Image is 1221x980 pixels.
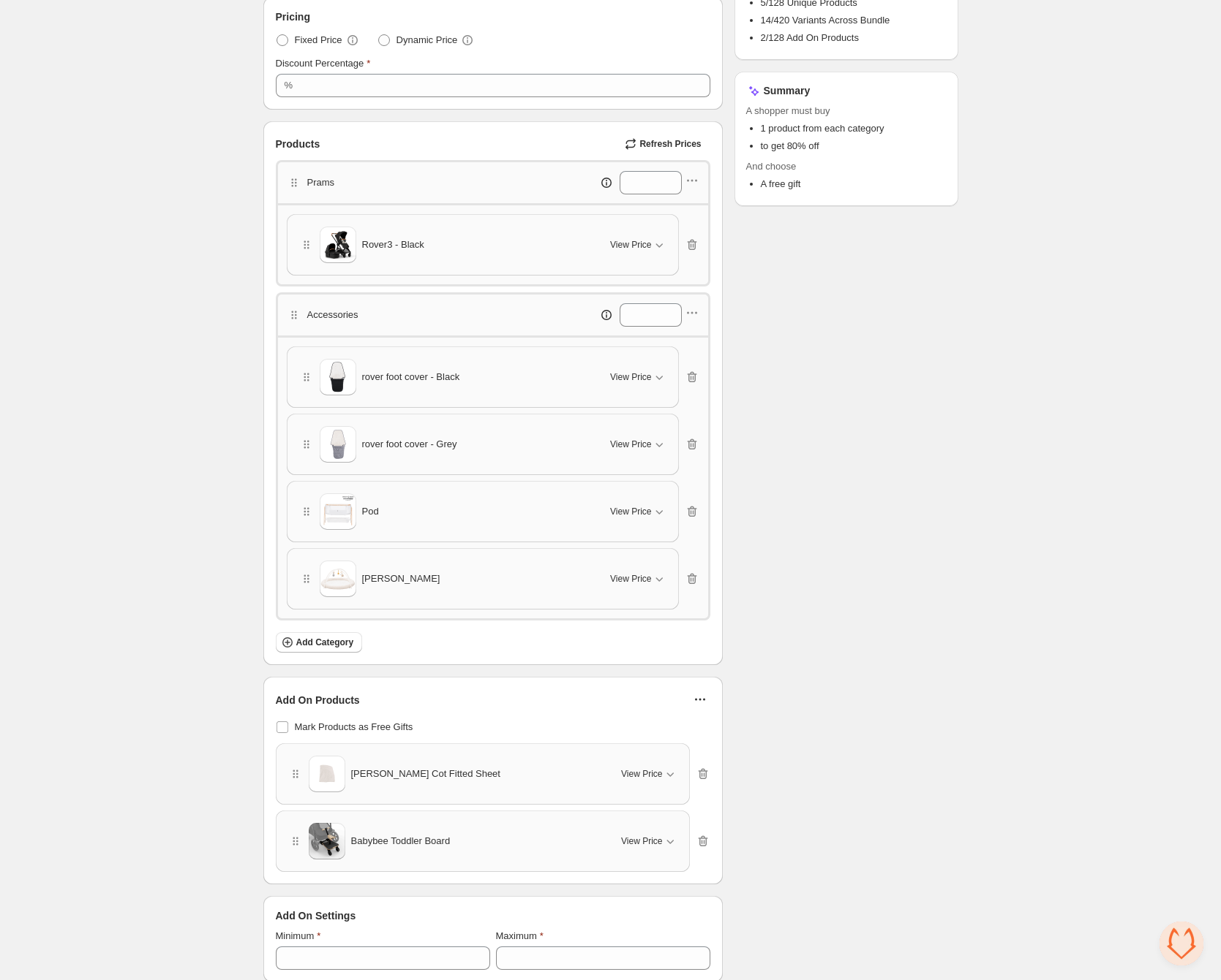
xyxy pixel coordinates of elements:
[612,829,685,853] button: View Price
[351,834,451,848] span: Babybee Toddler Board
[351,767,500,781] span: [PERSON_NAME] Cot Fitted Sheet
[276,929,321,943] label: Minimum
[362,370,460,384] span: rover foot cover - Black
[276,632,363,653] button: Add Category
[621,835,662,847] span: View Price
[610,371,651,383] span: View Price
[285,78,293,93] div: %
[610,506,651,517] span: View Price
[320,426,356,463] img: rover foot cover - Grey
[397,33,458,48] span: Dynamic Price
[761,32,859,43] span: 2/128 Add On Products
[320,359,356,395] img: rover foot cover - Black
[320,493,356,530] img: Pod
[362,571,440,586] span: [PERSON_NAME]
[320,561,356,597] img: OLLIE
[295,721,413,732] span: Mark Products as Free Gifts
[601,433,675,456] button: View Price
[639,138,701,150] span: Refresh Prices
[276,56,371,71] label: Discount Percentage
[362,504,379,519] span: Pod
[746,104,947,118] span: A shopper must buy
[1160,922,1203,965] a: Open chat
[612,762,685,786] button: View Price
[307,308,358,322] p: Accessories
[362,238,424,252] span: Rover3 - Black
[761,15,890,26] span: 14/420 Variants Across Bundle
[309,756,345,792] img: Arlo Cot Fitted Sheet
[496,929,544,943] label: Maximum
[601,567,675,590] button: View Price
[619,134,710,154] button: Refresh Prices
[761,139,947,153] li: to get 80% off
[296,637,354,648] span: Add Category
[764,83,811,98] h3: Summary
[746,159,947,174] span: And choose
[610,438,651,450] span: View Price
[276,693,360,707] span: Add On Products
[610,573,651,585] span: View Price
[276,137,320,151] span: Products
[309,823,345,859] img: Babybee Toddler Board
[320,227,356,263] img: Rover3 - Black
[761,177,947,191] li: A free gift
[362,437,457,452] span: rover foot cover - Grey
[601,233,675,257] button: View Price
[601,500,675,523] button: View Price
[610,239,651,251] span: View Price
[276,908,356,923] span: Add On Settings
[295,33,342,48] span: Fixed Price
[621,768,662,780] span: View Price
[601,365,675,389] button: View Price
[276,10,310,24] span: Pricing
[307,175,335,190] p: Prams
[761,121,947,136] li: 1 product from each category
